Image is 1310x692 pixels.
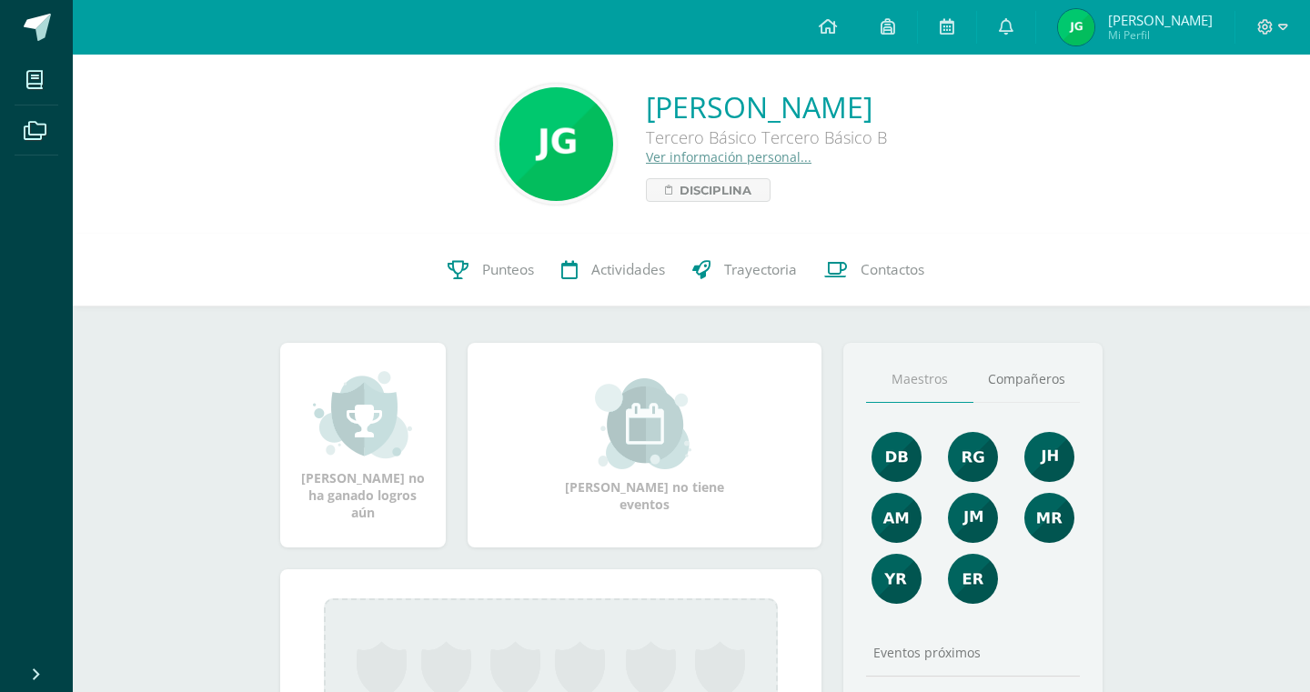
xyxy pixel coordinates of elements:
[872,432,922,482] img: 92e8b7530cfa383477e969a429d96048.png
[595,378,694,469] img: event_small.png
[948,554,998,604] img: 6ee8f939e44d4507d8a11da0a8fde545.png
[482,260,534,279] span: Punteos
[313,369,412,460] img: achievement_small.png
[1108,27,1213,43] span: Mi Perfil
[861,260,924,279] span: Contactos
[679,234,811,306] a: Trayectoria
[646,126,887,148] div: Tercero Básico Tercero Básico B
[646,148,811,165] a: Ver información personal...
[866,644,1081,661] div: Eventos próximos
[872,554,922,604] img: a8d6c63c82814f34eb5d371db32433ce.png
[591,260,665,279] span: Actividades
[298,369,428,521] div: [PERSON_NAME] no ha ganado logros aún
[811,234,938,306] a: Contactos
[866,356,973,403] a: Maestros
[548,234,679,306] a: Actividades
[1108,11,1213,29] span: [PERSON_NAME]
[973,356,1081,403] a: Compañeros
[646,87,887,126] a: [PERSON_NAME]
[1024,432,1074,482] img: 3dbe72ed89aa2680497b9915784f2ba9.png
[680,179,751,201] span: Disciplina
[872,493,922,543] img: b7c5ef9c2366ee6e8e33a2b1ce8f818e.png
[948,432,998,482] img: c8ce501b50aba4663d5e9c1ec6345694.png
[724,260,797,279] span: Trayectoria
[1058,9,1094,45] img: 024bd0dec99b9116a7f39356871595d1.png
[646,178,771,202] a: Disciplina
[553,378,735,513] div: [PERSON_NAME] no tiene eventos
[499,87,613,201] img: 20fbf0da08d4da079ae45cb354fd4edf.png
[434,234,548,306] a: Punteos
[1024,493,1074,543] img: de7dd2f323d4d3ceecd6bfa9930379e0.png
[948,493,998,543] img: d63573055912b670afbd603c8ed2a4ef.png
